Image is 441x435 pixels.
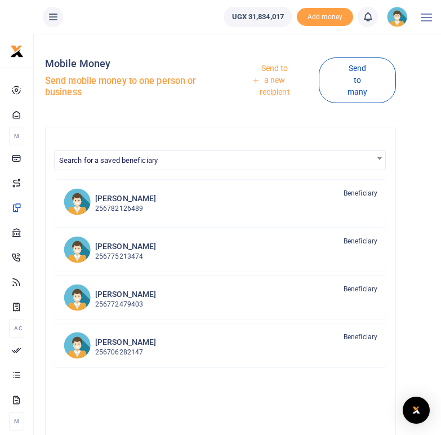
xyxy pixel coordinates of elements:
[55,151,385,168] span: Search for a saved beneficiary
[297,12,353,20] a: Add money
[95,347,156,358] p: 256706282147
[64,332,91,359] img: SA
[45,76,216,97] h5: Send mobile money to one person or business
[95,242,156,251] h6: [PERSON_NAME]
[344,188,377,198] span: Beneficiary
[95,194,156,203] h6: [PERSON_NAME]
[64,188,91,215] img: VKk
[344,332,377,342] span: Beneficiary
[95,251,156,262] p: 256775213474
[319,57,396,103] a: Send to many
[64,284,91,311] img: SGn
[9,127,24,145] li: M
[387,7,407,27] img: profile-user
[54,150,386,170] span: Search for a saved beneficiary
[232,11,284,23] span: UGX 31,834,017
[55,227,386,272] a: SA [PERSON_NAME] 256775213474 Beneficiary
[55,323,386,368] a: SA [PERSON_NAME] 256706282147 Beneficiary
[403,397,430,424] div: Open Intercom Messenger
[95,290,156,299] h6: [PERSON_NAME]
[387,7,412,27] a: profile-user
[64,236,91,263] img: SA
[45,57,216,70] h4: Mobile Money
[9,319,24,338] li: Ac
[9,412,24,430] li: M
[95,299,156,310] p: 256772479403
[95,203,156,214] p: 256782126489
[297,8,353,26] li: Toup your wallet
[344,236,377,246] span: Beneficiary
[10,45,24,58] img: logo-small
[10,46,24,55] a: logo-small logo-large logo-large
[55,179,386,224] a: VKk [PERSON_NAME] 256782126489 Beneficiary
[344,284,377,294] span: Beneficiary
[224,7,292,27] a: UGX 31,834,017
[59,156,158,165] span: Search for a saved beneficiary
[95,338,156,347] h6: [PERSON_NAME]
[297,8,353,26] span: Add money
[55,275,386,320] a: SGn [PERSON_NAME] 256772479403 Beneficiary
[223,59,319,103] a: Send to a new recipient
[219,7,297,27] li: Wallet ballance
